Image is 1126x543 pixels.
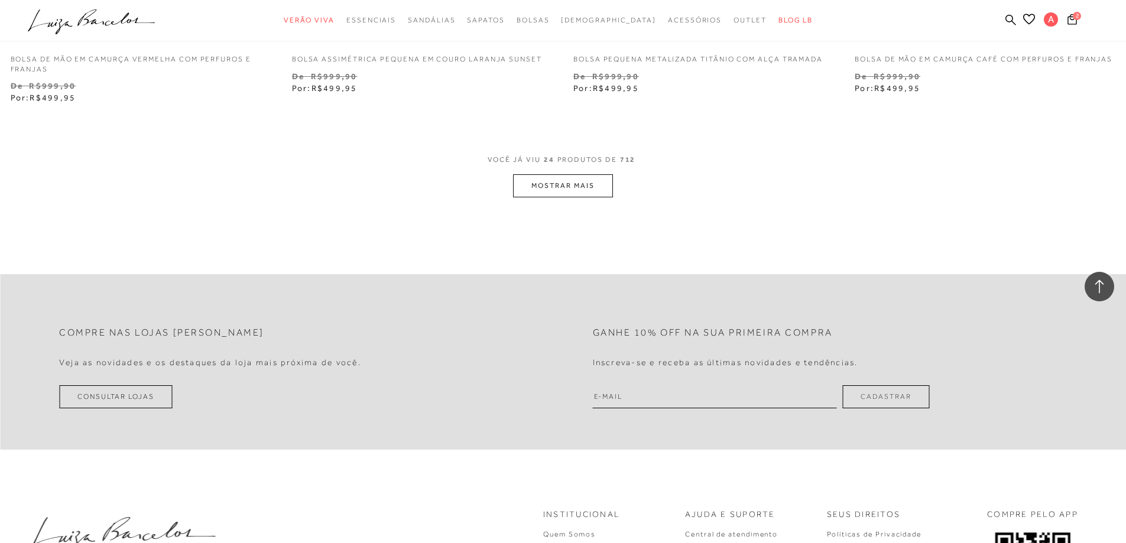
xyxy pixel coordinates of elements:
[561,9,656,31] a: noSubCategoriesText
[346,9,396,31] a: categoryNavScreenReaderText
[29,81,76,90] small: R$999,90
[283,47,562,64] a: BOLSA ASSIMÉTRICA PEQUENA EM COURO LARANJA SUNSET
[855,71,867,81] small: De
[734,9,767,31] a: categoryNavScreenReaderText
[573,83,639,93] span: Por:
[846,47,1124,64] a: BOLSA DE MÃO EM CAMURÇA CAFÉ COM PERFUROS E FRANJAS
[346,16,396,24] span: Essenciais
[30,93,76,102] span: R$499,95
[827,530,921,538] a: Políticas de Privacidade
[593,83,639,93] span: R$499,95
[517,16,550,24] span: Bolsas
[1039,12,1064,30] button: A
[311,71,358,81] small: R$999,90
[842,385,929,408] button: Cadastrar
[292,83,358,93] span: Por:
[685,509,775,521] p: Ajuda e Suporte
[543,509,620,521] p: Institucional
[855,83,920,93] span: Por:
[668,16,722,24] span: Acessórios
[311,83,358,93] span: R$499,95
[685,530,778,538] a: Central de atendimento
[59,327,264,339] h2: Compre nas lojas [PERSON_NAME]
[11,81,23,90] small: De
[11,93,76,102] span: Por:
[513,174,612,197] button: MOSTRAR MAIS
[561,16,656,24] span: [DEMOGRAPHIC_DATA]
[59,385,173,408] a: Consultar Lojas
[874,83,920,93] span: R$499,95
[1073,12,1081,20] span: 2
[734,16,767,24] span: Outlet
[668,9,722,31] a: categoryNavScreenReaderText
[543,530,596,538] a: Quem Somos
[467,9,504,31] a: categoryNavScreenReaderText
[620,155,636,164] span: 712
[2,47,280,74] a: BOLSA DE MÃO EM CAMURÇA VERMELHA COM PERFUROS E FRANJAS
[292,71,304,81] small: De
[573,71,586,81] small: De
[592,71,639,81] small: R$999,90
[987,509,1078,521] p: COMPRE PELO APP
[408,9,455,31] a: categoryNavScreenReaderText
[488,155,639,164] span: VOCÊ JÁ VIU PRODUTOS DE
[408,16,455,24] span: Sandálias
[467,16,504,24] span: Sapatos
[59,357,361,368] h4: Veja as novidades e os destaques da loja mais próxima de você.
[778,16,813,24] span: BLOG LB
[1044,12,1058,27] span: A
[544,155,554,164] span: 24
[593,357,858,368] h4: Inscreva-se e receba as últimas novidades e tendências.
[593,385,837,408] input: E-mail
[778,9,813,31] a: BLOG LB
[284,9,335,31] a: categoryNavScreenReaderText
[564,47,843,64] a: BOLSA PEQUENA METALIZADA TITÂNIO COM ALÇA TRAMADA
[517,9,550,31] a: categoryNavScreenReaderText
[1064,13,1080,29] button: 2
[593,327,833,339] h2: Ganhe 10% off na sua primeira compra
[284,16,335,24] span: Verão Viva
[827,509,900,521] p: Seus Direitos
[874,71,920,81] small: R$999,90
